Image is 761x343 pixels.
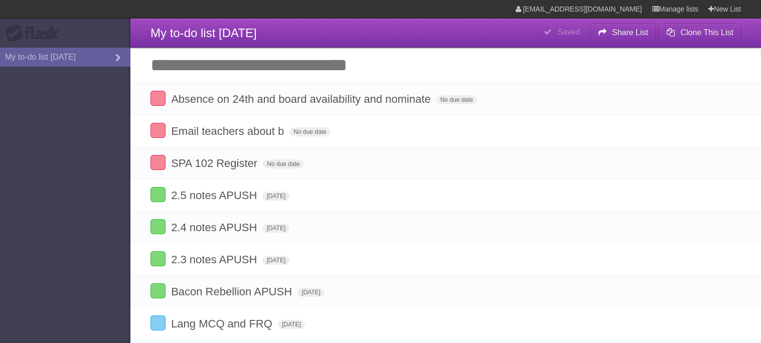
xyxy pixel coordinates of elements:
[150,187,166,202] label: Done
[171,93,433,105] span: Absence on 24th and board availability and nominate
[150,26,257,40] span: My to-do list [DATE]
[5,25,65,43] div: Flask
[658,24,741,42] button: Clone This List
[150,91,166,106] label: Done
[262,192,289,201] span: [DATE]
[263,159,303,168] span: No due date
[171,253,259,266] span: 2.3 notes APUSH
[612,28,648,37] b: Share List
[680,28,733,37] b: Clone This List
[171,317,275,330] span: Lang MCQ and FRQ
[171,285,294,298] span: Bacon Rebellion APUSH
[262,256,289,265] span: [DATE]
[150,283,166,298] label: Done
[171,125,286,137] span: Email teachers about b
[278,320,305,329] span: [DATE]
[150,315,166,330] label: Done
[289,127,330,136] span: No due date
[171,221,259,234] span: 2.4 notes APUSH
[171,189,259,202] span: 2.5 notes APUSH
[150,251,166,266] label: Done
[436,95,477,104] span: No due date
[297,288,325,297] span: [DATE]
[150,155,166,170] label: Done
[590,24,656,42] button: Share List
[150,219,166,234] label: Done
[171,157,260,169] span: SPA 102 Register
[262,224,289,233] span: [DATE]
[150,123,166,138] label: Done
[557,28,580,36] b: Saved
